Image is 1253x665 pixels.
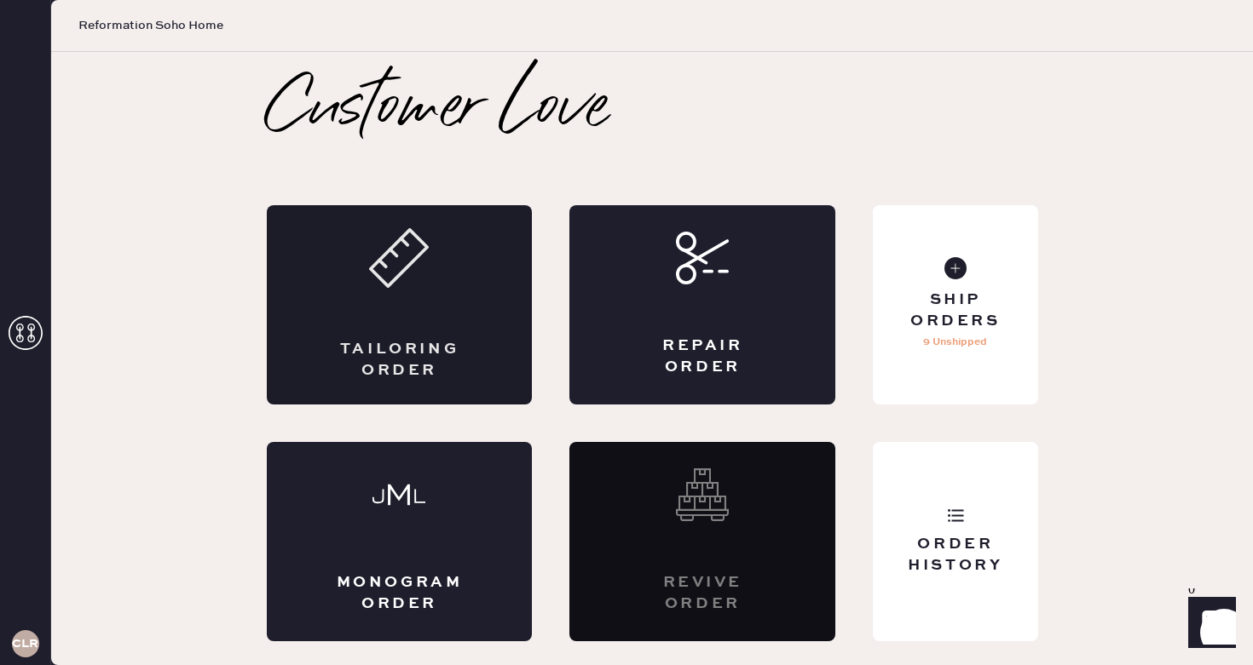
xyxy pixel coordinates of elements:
div: Repair Order [638,335,767,378]
div: Ship Orders [886,290,1024,332]
div: Revive order [638,572,767,615]
h2: Customer Love [267,76,609,144]
div: Monogram Order [335,572,465,615]
div: Order History [886,534,1024,576]
span: Reformation Soho Home [78,17,223,34]
p: 9 Unshipped [923,332,987,353]
div: Tailoring Order [335,339,465,381]
h3: CLR [12,638,38,650]
div: Interested? Contact us at care@hemster.co [569,442,835,641]
iframe: Front Chat [1172,588,1245,662]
